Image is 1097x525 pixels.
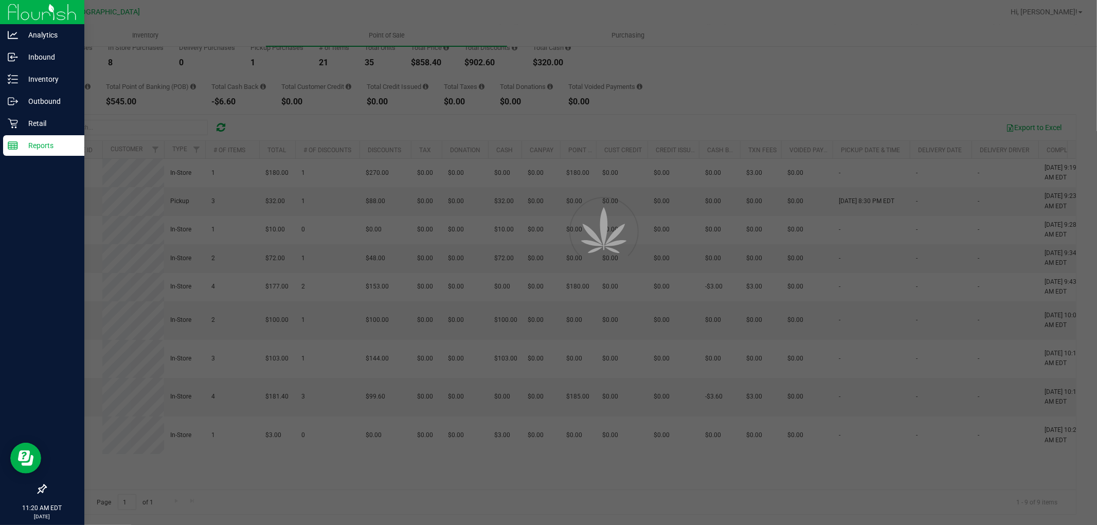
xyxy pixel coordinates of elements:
[5,513,80,520] p: [DATE]
[8,118,18,129] inline-svg: Retail
[8,74,18,84] inline-svg: Inventory
[8,140,18,151] inline-svg: Reports
[18,95,80,107] p: Outbound
[8,52,18,62] inline-svg: Inbound
[18,117,80,130] p: Retail
[18,73,80,85] p: Inventory
[8,96,18,106] inline-svg: Outbound
[18,51,80,63] p: Inbound
[10,443,41,474] iframe: Resource center
[8,30,18,40] inline-svg: Analytics
[18,139,80,152] p: Reports
[5,503,80,513] p: 11:20 AM EDT
[18,29,80,41] p: Analytics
